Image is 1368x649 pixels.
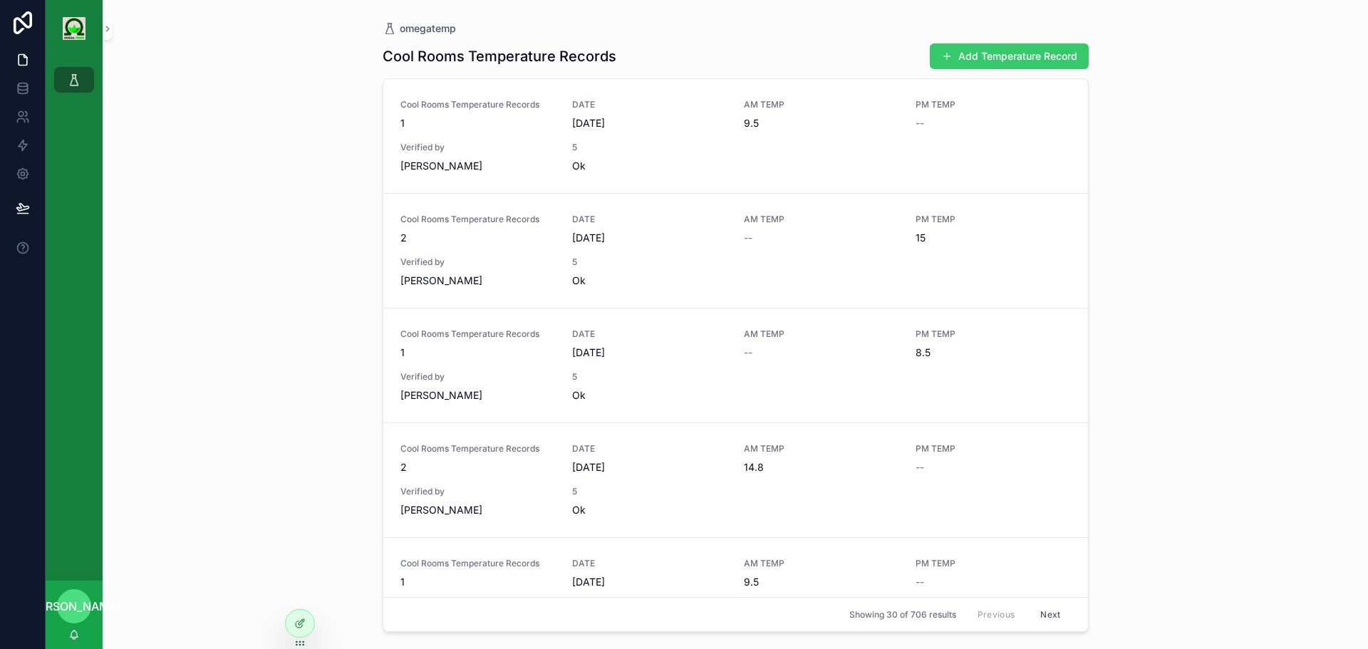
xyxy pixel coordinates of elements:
[572,256,727,268] span: 5
[930,43,1089,69] button: Add Temperature Record
[572,346,727,360] span: [DATE]
[63,17,85,40] img: App logo
[400,460,555,474] span: 2
[383,193,1088,308] a: Cool Rooms Temperature Records2DATE[DATE]AM TEMP--PM TEMP15Verified by[PERSON_NAME]5Ok
[744,231,752,245] span: --
[383,46,616,66] h1: Cool Rooms Temperature Records
[383,79,1088,193] a: Cool Rooms Temperature Records1DATE[DATE]AM TEMP9.5PM TEMP--Verified by[PERSON_NAME]5Ok
[744,99,898,110] span: AM TEMP
[572,142,727,153] span: 5
[400,231,555,245] span: 2
[916,116,924,130] span: --
[400,159,555,173] span: [PERSON_NAME]
[916,214,1070,225] span: PM TEMP
[572,159,727,173] span: Ok
[400,388,555,403] span: [PERSON_NAME]
[744,116,898,130] span: 9.5
[400,575,555,589] span: 1
[744,328,898,340] span: AM TEMP
[400,214,555,225] span: Cool Rooms Temperature Records
[400,142,555,153] span: Verified by
[400,21,456,36] span: omegatemp
[572,274,727,288] span: Ok
[744,558,898,569] span: AM TEMP
[572,99,727,110] span: DATE
[916,575,924,589] span: --
[572,116,727,130] span: [DATE]
[400,116,555,130] span: 1
[1030,603,1070,625] button: Next
[916,231,1070,245] span: 15
[849,609,956,621] span: Showing 30 of 706 results
[916,346,1070,360] span: 8.5
[744,575,898,589] span: 9.5
[400,256,555,268] span: Verified by
[572,503,727,517] span: Ok
[400,443,555,455] span: Cool Rooms Temperature Records
[572,558,727,569] span: DATE
[400,371,555,383] span: Verified by
[572,231,727,245] span: [DATE]
[400,99,555,110] span: Cool Rooms Temperature Records
[916,558,1070,569] span: PM TEMP
[572,214,727,225] span: DATE
[46,57,103,111] div: scrollable content
[916,328,1070,340] span: PM TEMP
[572,460,727,474] span: [DATE]
[744,460,898,474] span: 14.8
[400,274,555,288] span: [PERSON_NAME]
[27,598,121,615] span: [PERSON_NAME]
[572,328,727,340] span: DATE
[572,486,727,497] span: 5
[383,21,456,36] a: omegatemp
[383,308,1088,422] a: Cool Rooms Temperature Records1DATE[DATE]AM TEMP--PM TEMP8.5Verified by[PERSON_NAME]5Ok
[572,443,727,455] span: DATE
[744,214,898,225] span: AM TEMP
[572,575,727,589] span: [DATE]
[744,443,898,455] span: AM TEMP
[383,422,1088,537] a: Cool Rooms Temperature Records2DATE[DATE]AM TEMP14.8PM TEMP--Verified by[PERSON_NAME]5Ok
[400,486,555,497] span: Verified by
[744,346,752,360] span: --
[916,99,1070,110] span: PM TEMP
[400,503,555,517] span: [PERSON_NAME]
[916,443,1070,455] span: PM TEMP
[572,388,727,403] span: Ok
[400,328,555,340] span: Cool Rooms Temperature Records
[400,558,555,569] span: Cool Rooms Temperature Records
[400,346,555,360] span: 1
[572,371,727,383] span: 5
[916,460,924,474] span: --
